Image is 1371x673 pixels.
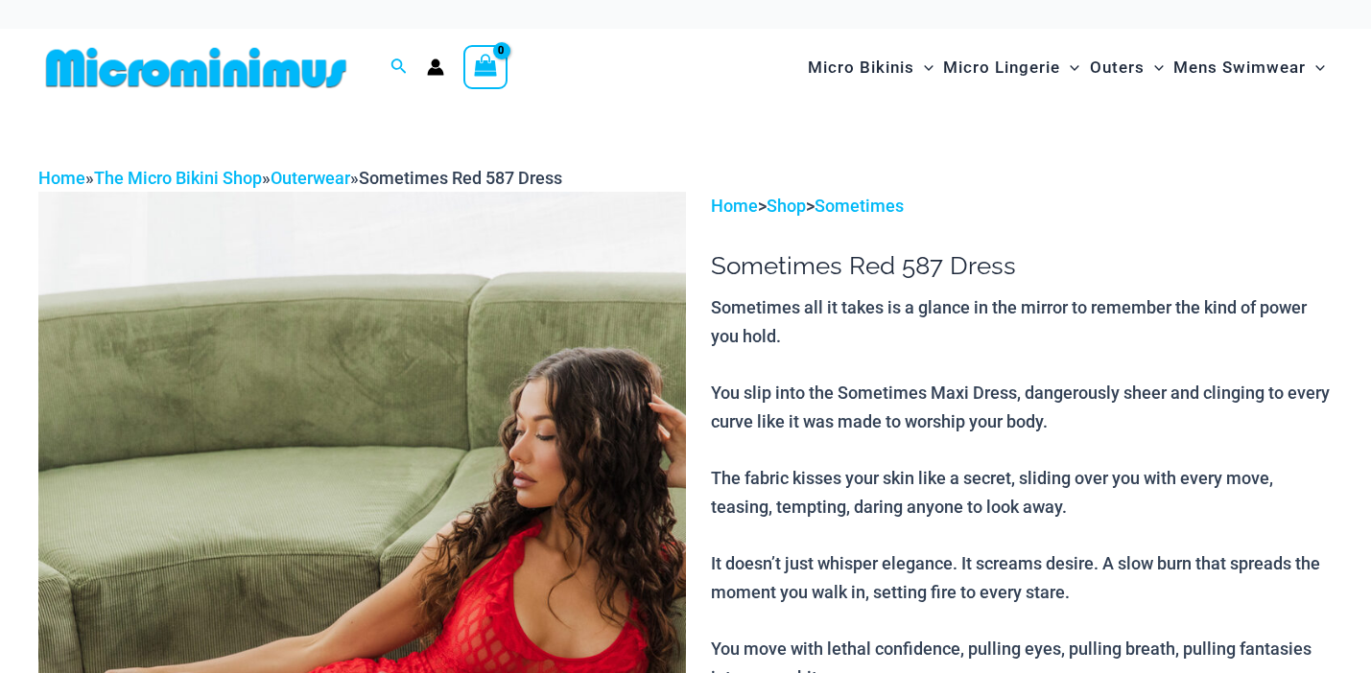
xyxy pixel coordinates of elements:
[38,46,354,89] img: MM SHOP LOGO FLAT
[914,43,934,92] span: Menu Toggle
[463,45,508,89] a: View Shopping Cart, empty
[359,168,562,188] span: Sometimes Red 587 Dress
[1090,43,1145,92] span: Outers
[1085,38,1169,97] a: OutersMenu ToggleMenu Toggle
[803,38,938,97] a: Micro BikinisMenu ToggleMenu Toggle
[1145,43,1164,92] span: Menu Toggle
[427,58,444,76] a: Account icon link
[808,43,914,92] span: Micro Bikinis
[711,196,758,216] a: Home
[38,168,562,188] span: » » »
[1060,43,1079,92] span: Menu Toggle
[711,192,1333,220] p: > >
[943,43,1060,92] span: Micro Lingerie
[1173,43,1306,92] span: Mens Swimwear
[767,196,806,216] a: Shop
[1306,43,1325,92] span: Menu Toggle
[711,251,1333,281] h1: Sometimes Red 587 Dress
[815,196,904,216] a: Sometimes
[38,168,85,188] a: Home
[1169,38,1330,97] a: Mens SwimwearMenu ToggleMenu Toggle
[390,56,408,80] a: Search icon link
[94,168,262,188] a: The Micro Bikini Shop
[938,38,1084,97] a: Micro LingerieMenu ToggleMenu Toggle
[800,35,1333,100] nav: Site Navigation
[271,168,350,188] a: Outerwear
